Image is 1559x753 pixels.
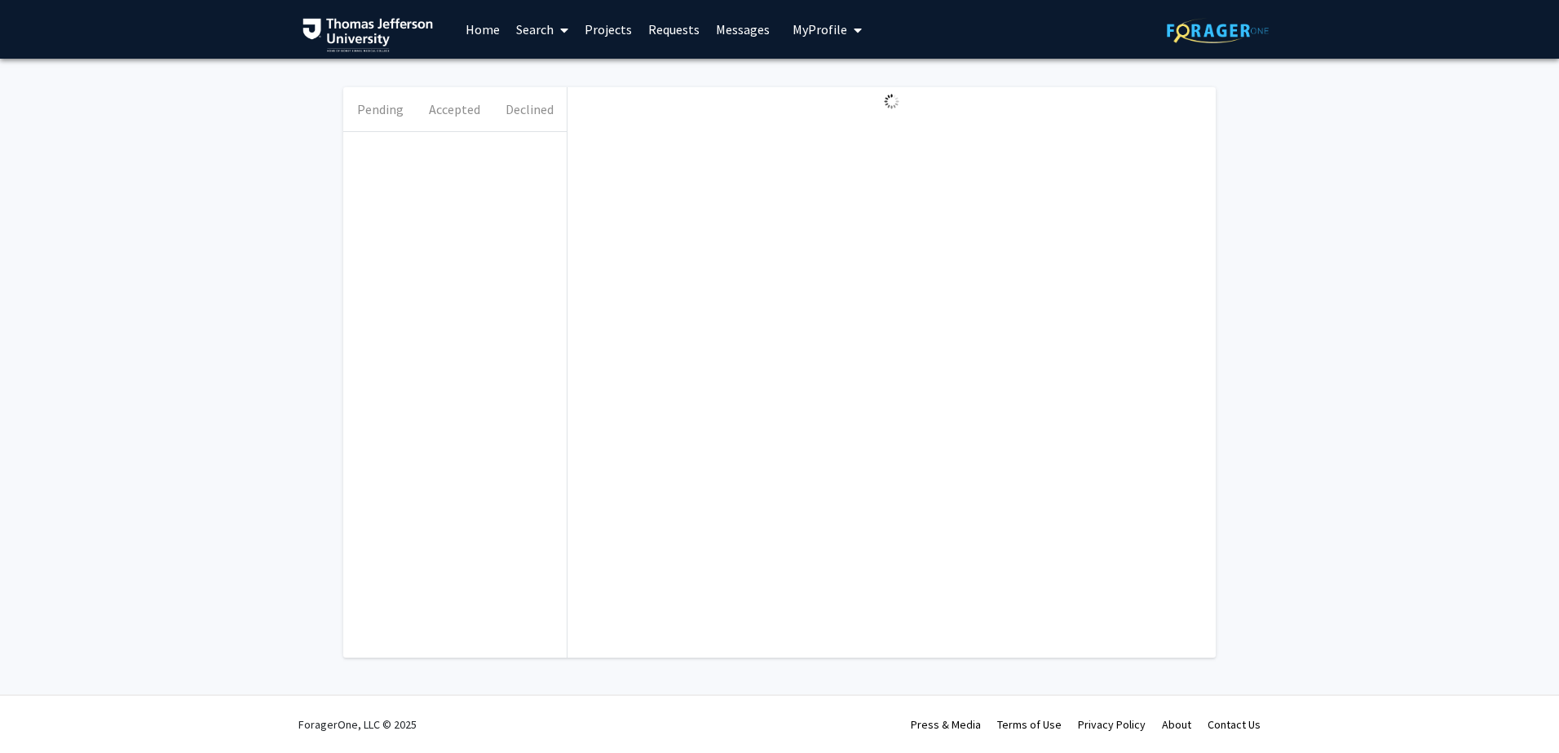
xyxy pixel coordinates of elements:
a: Press & Media [911,717,981,732]
button: Accepted [417,87,492,131]
a: Search [508,1,576,58]
a: Contact Us [1208,717,1261,732]
img: Thomas Jefferson University Logo [303,18,433,52]
div: ForagerOne, LLC © 2025 [298,696,417,753]
span: My Profile [793,21,847,37]
a: Privacy Policy [1078,717,1146,732]
button: Pending [343,87,417,131]
a: Messages [708,1,778,58]
a: Requests [640,1,708,58]
img: ForagerOne Logo [1167,18,1269,43]
a: About [1162,717,1191,732]
a: Projects [576,1,640,58]
img: Loading [877,87,906,116]
a: Terms of Use [997,717,1062,732]
a: Home [457,1,508,58]
button: Declined [492,87,567,131]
